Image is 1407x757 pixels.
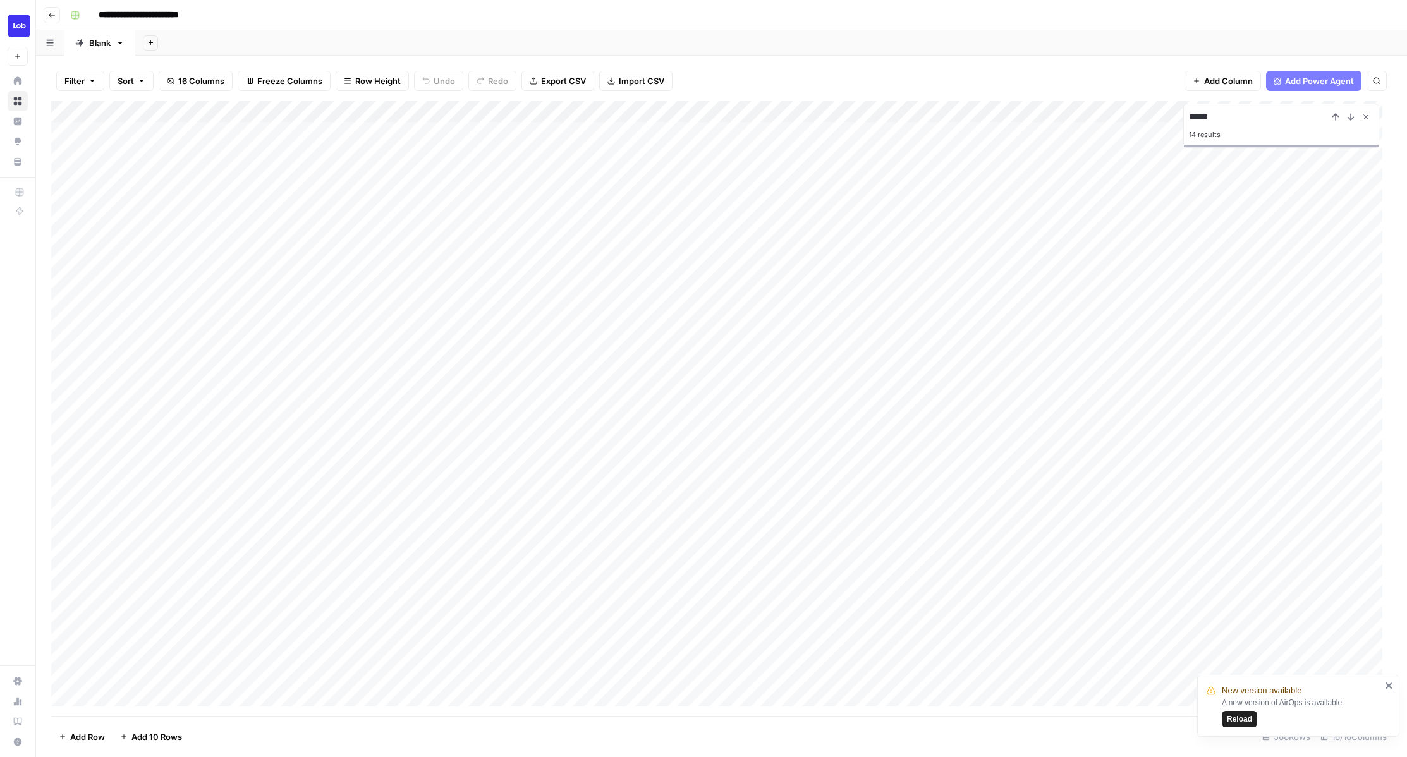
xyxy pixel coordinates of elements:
[8,91,28,111] a: Browse
[238,71,331,91] button: Freeze Columns
[118,75,134,87] span: Sort
[8,15,30,37] img: Lob Logo
[1285,75,1354,87] span: Add Power Agent
[488,75,508,87] span: Redo
[159,71,233,91] button: 16 Columns
[8,71,28,91] a: Home
[434,75,455,87] span: Undo
[1358,109,1373,124] button: Close Search
[336,71,409,91] button: Row Height
[109,71,154,91] button: Sort
[8,131,28,152] a: Opportunities
[8,691,28,712] a: Usage
[1328,109,1343,124] button: Previous Result
[1222,711,1257,727] button: Reload
[8,152,28,172] a: Your Data
[414,71,463,91] button: Undo
[8,111,28,131] a: Insights
[70,730,105,743] span: Add Row
[355,75,401,87] span: Row Height
[8,10,28,42] button: Workspace: Lob
[257,75,322,87] span: Freeze Columns
[1315,727,1392,747] div: 16/16 Columns
[1189,127,1373,142] div: 14 results
[1204,75,1253,87] span: Add Column
[1227,713,1252,725] span: Reload
[1257,727,1315,747] div: 566 Rows
[599,71,673,91] button: Import CSV
[8,712,28,732] a: Learning Hub
[113,727,190,747] button: Add 10 Rows
[468,71,516,91] button: Redo
[1222,684,1301,697] span: New version available
[51,727,113,747] button: Add Row
[1185,71,1261,91] button: Add Column
[64,30,135,56] a: Blank
[8,732,28,752] button: Help + Support
[521,71,594,91] button: Export CSV
[541,75,586,87] span: Export CSV
[178,75,224,87] span: 16 Columns
[89,37,111,49] div: Blank
[64,75,85,87] span: Filter
[56,71,104,91] button: Filter
[619,75,664,87] span: Import CSV
[1385,681,1394,691] button: close
[1343,109,1358,124] button: Next Result
[1266,71,1361,91] button: Add Power Agent
[8,671,28,691] a: Settings
[1222,697,1381,727] div: A new version of AirOps is available.
[131,730,182,743] span: Add 10 Rows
